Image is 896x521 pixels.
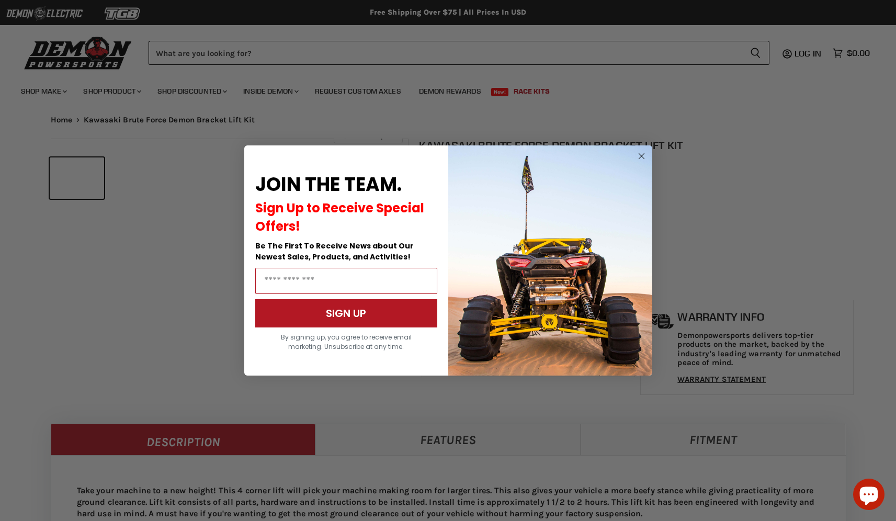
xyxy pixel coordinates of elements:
[448,145,652,376] img: a9095488-b6e7-41ba-879d-588abfab540b.jpeg
[635,150,648,163] button: Close dialog
[255,268,437,294] input: Email Address
[281,333,412,351] span: By signing up, you agree to receive email marketing. Unsubscribe at any time.
[255,171,402,198] span: JOIN THE TEAM.
[255,299,437,327] button: SIGN UP
[255,199,424,235] span: Sign Up to Receive Special Offers!
[255,241,414,262] span: Be The First To Receive News about Our Newest Sales, Products, and Activities!
[850,479,888,513] inbox-online-store-chat: Shopify online store chat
